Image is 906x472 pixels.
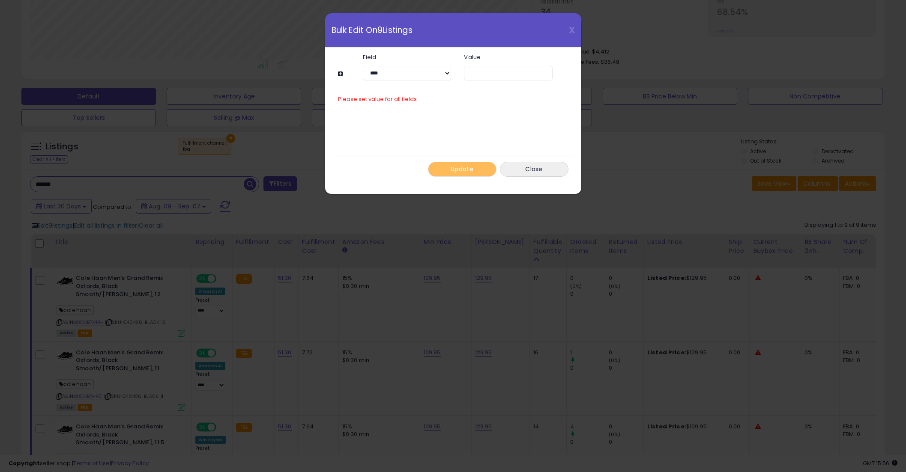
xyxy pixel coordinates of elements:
label: Field [356,54,457,60]
span: Bulk Edit On 9 Listings [332,26,413,34]
span: X [569,24,575,36]
label: Value [457,54,559,60]
span: Update [451,165,473,173]
button: Close [500,162,568,177]
span: Please set value for all fields [338,95,417,103]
